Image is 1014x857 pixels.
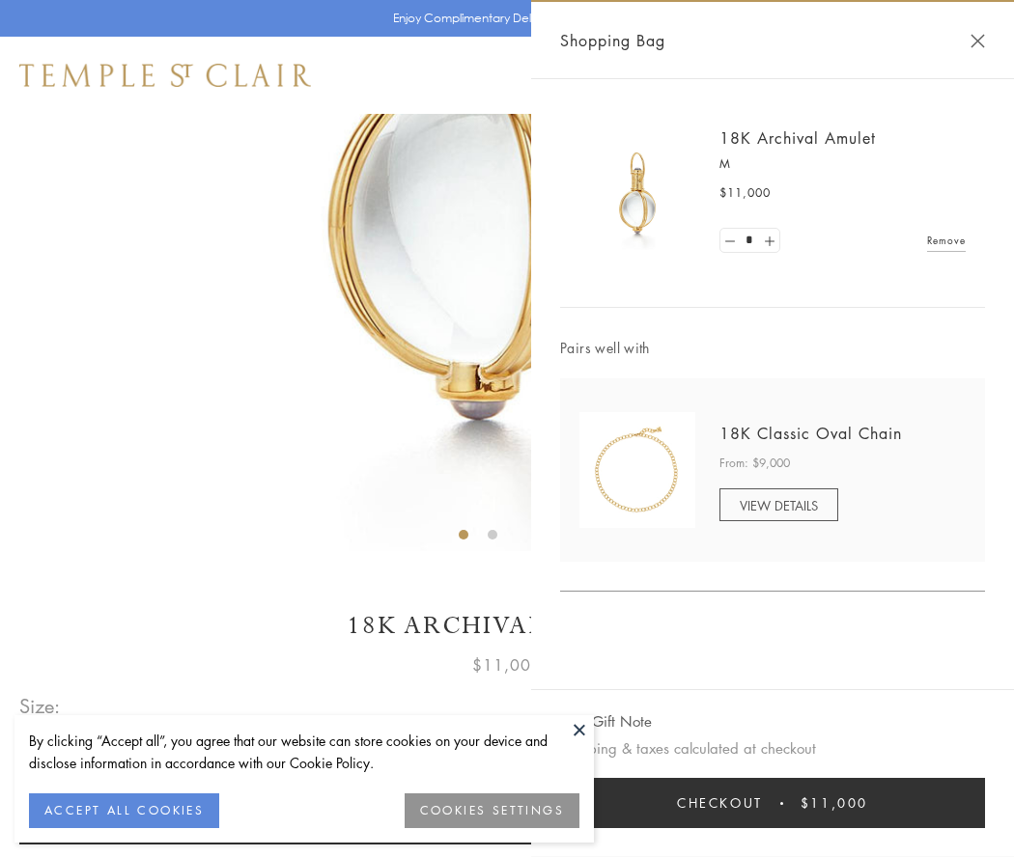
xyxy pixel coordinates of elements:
[579,135,695,251] img: 18K Archival Amulet
[719,183,771,203] span: $11,000
[719,154,966,174] p: M
[560,736,985,760] p: Shipping & taxes calculated at checkout
[677,792,763,814] span: Checkout
[19,64,311,87] img: Temple St. Clair
[29,793,219,828] button: ACCEPT ALL COOKIES
[560,337,985,359] span: Pairs well with
[393,9,612,28] p: Enjoy Complimentary Delivery & Returns
[29,730,579,774] div: By clicking “Accept all”, you agree that our website can store cookies on your device and disclos...
[472,652,542,677] span: $11,000
[560,28,665,53] span: Shopping Bag
[971,34,985,48] button: Close Shopping Bag
[759,229,778,253] a: Set quantity to 2
[719,423,902,444] a: 18K Classic Oval Chain
[405,793,579,828] button: COOKIES SETTINGS
[801,792,868,814] span: $11,000
[19,690,62,722] span: Size:
[719,127,876,149] a: 18K Archival Amulet
[719,454,790,473] span: From: $9,000
[19,609,995,643] h1: 18K Archival Amulet
[927,230,966,251] a: Remove
[579,412,695,528] img: N88865-OV18
[740,496,818,514] span: VIEW DETAILS
[719,488,838,521] a: VIEW DETAILS
[560,778,985,828] button: Checkout $11,000
[560,709,652,733] button: Add Gift Note
[720,229,740,253] a: Set quantity to 0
